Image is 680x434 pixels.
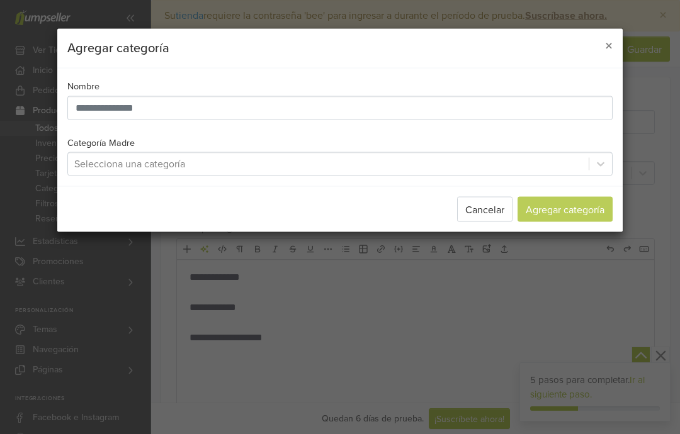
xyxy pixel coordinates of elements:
font: Nombre [67,81,99,92]
font: Categoría Madre [67,137,135,148]
font: Agregar categoría [526,203,604,216]
button: Cerca [595,29,623,64]
font: Agregar categoría [67,41,169,56]
font: Cancelar [465,203,504,216]
font: × [605,37,613,55]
